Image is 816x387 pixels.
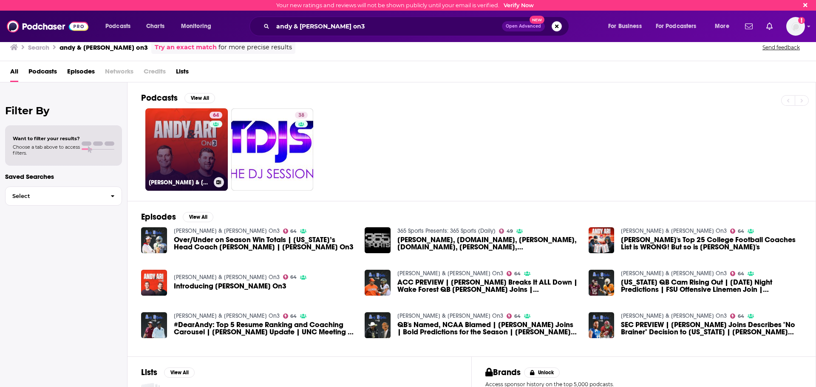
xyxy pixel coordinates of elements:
button: open menu [650,20,709,33]
span: Monitoring [181,20,211,32]
span: 64 [290,314,297,318]
a: 64 [730,271,744,276]
a: 64[PERSON_NAME] & [PERSON_NAME] On3 [145,108,228,191]
a: Andy & Ari On3 [174,274,280,281]
span: 64 [213,111,219,120]
div: Your new ratings and reviews will not be shown publicly until your email is verified. [276,2,534,8]
span: Open Advanced [506,24,541,28]
a: Introducing Andy Staples On3 [174,282,286,290]
a: 64 [283,274,297,280]
img: Zach Barnett, FootballScoop.com, Max Olson, TheAthletic.com, Andy Staples, On3.com, Ari Temkin, B... [365,227,391,253]
a: 64 [507,314,521,319]
span: 38 [298,111,304,120]
span: Podcasts [105,20,130,32]
span: 49 [507,229,513,233]
img: Utah QB Cam Rising Out | Thursday Night Predictions | FSU Offensive Linemen Join | Andy Staples On3 [589,270,615,296]
a: Andy & Ari On3 [397,312,503,319]
a: Lists [176,65,189,82]
button: Select [5,186,122,206]
span: Podcasts [28,65,57,82]
span: [PERSON_NAME], [DOMAIN_NAME], [PERSON_NAME], [DOMAIN_NAME], [PERSON_NAME], [DOMAIN_NAME], [PERSON... [397,236,578,251]
a: Try an exact match [155,42,217,52]
img: User Profile [786,17,805,36]
span: #DearAndy: Top 5 Resume Ranking and Coaching Carousel | [PERSON_NAME] Update | UNC Meeting | [PER... [174,321,355,336]
span: for more precise results [218,42,292,52]
span: For Podcasters [656,20,697,32]
h3: Search [28,43,49,51]
a: 38 [231,108,314,191]
img: Over/Under on Season Win Totals | Arizona’s Head Coach Jedd Fisch Joins | Andy Staples On3 [141,227,167,253]
a: ListsView All [141,367,195,378]
a: Episodes [67,65,95,82]
h3: andy & [PERSON_NAME] on3 [59,43,148,51]
a: PodcastsView All [141,93,215,103]
a: Andy & Ari On3 [621,227,727,234]
span: 64 [738,229,744,233]
a: All [10,65,18,82]
a: Verify Now [504,2,534,8]
div: Search podcasts, credits, & more... [258,17,577,36]
button: View All [183,212,213,222]
a: 64 [507,271,521,276]
a: Ari's Top 25 College Football Coaches List is WRONG! But so is Andy's [621,236,802,251]
span: 64 [290,229,297,233]
button: open menu [99,20,142,33]
span: SEC PREVIEW | [PERSON_NAME] Joins Describes "No Brainer" Decision to [US_STATE] | [PERSON_NAME] J... [621,321,802,336]
button: Show profile menu [786,17,805,36]
span: 64 [514,314,521,318]
a: 64 [283,229,297,234]
span: Networks [105,65,133,82]
a: SEC PREVIEW | Devin Leary Joins Describes "No Brainer" Decision to Kentucky | Peter Burns Joins |... [589,312,615,338]
a: 365 Sports Presents: 365 Sports (Daily) [397,227,496,234]
a: Andy & Ari On3 [174,227,280,234]
img: QB's Named, NCAA Blamed | Paul Finebaum Joins | Bold Predictions for the Season | Andy Staples On3 [365,312,391,338]
h2: Podcasts [141,93,178,103]
p: Saved Searches [5,172,122,181]
span: 64 [738,272,744,276]
a: Andy & Ari On3 [174,312,280,319]
span: Want to filter your results? [13,136,80,141]
a: ACC PREVIEW | Roddy Jones Breaks It ALL Down | Wake Forest QB Mitch Griffis Joins | Andy Staples On3 [397,279,578,293]
span: New [530,16,545,24]
a: Andy & Ari On3 [621,312,727,319]
img: ACC PREVIEW | Roddy Jones Breaks It ALL Down | Wake Forest QB Mitch Griffis Joins | Andy Staples On3 [365,270,391,296]
h3: [PERSON_NAME] & [PERSON_NAME] On3 [149,179,210,186]
a: 49 [499,229,513,234]
a: 64 [730,314,744,319]
input: Search podcasts, credits, & more... [273,20,502,33]
button: open menu [709,20,740,33]
button: open menu [175,20,222,33]
h2: Filter By [5,105,122,117]
img: Introducing Andy Staples On3 [141,270,167,296]
span: Over/Under on Season Win Totals | [US_STATE]’s Head Coach [PERSON_NAME] | [PERSON_NAME] On3 [174,236,355,251]
span: [US_STATE] QB Cam Rising Out | [DATE] Night Predictions | FSU Offensive Linemen Join | [PERSON_NA... [621,279,802,293]
img: Ari's Top 25 College Football Coaches List is WRONG! But so is Andy's [589,227,615,253]
a: SEC PREVIEW | Devin Leary Joins Describes "No Brainer" Decision to Kentucky | Peter Burns Joins |... [621,321,802,336]
span: Introducing [PERSON_NAME] On3 [174,282,286,290]
span: Logged in as ahusic2015 [786,17,805,36]
span: More [715,20,729,32]
a: Show notifications dropdown [742,19,756,34]
a: Show notifications dropdown [763,19,776,34]
button: open menu [602,20,652,33]
button: Open AdvancedNew [502,21,545,31]
a: #DearAndy: Top 5 Resume Ranking and Coaching Carousel | Mel Tucker Update | UNC Meeting | Andy On3 [174,321,355,336]
a: EpisodesView All [141,212,213,222]
a: Zach Barnett, FootballScoop.com, Max Olson, TheAthletic.com, Andy Staples, On3.com, Ari Temkin, B... [397,236,578,251]
a: Utah QB Cam Rising Out | Thursday Night Predictions | FSU Offensive Linemen Join | Andy Staples On3 [621,279,802,293]
span: For Business [608,20,642,32]
h2: Episodes [141,212,176,222]
a: 64 [283,314,297,319]
img: #DearAndy: Top 5 Resume Ranking and Coaching Carousel | Mel Tucker Update | UNC Meeting | Andy On3 [141,312,167,338]
a: 38 [295,112,308,119]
